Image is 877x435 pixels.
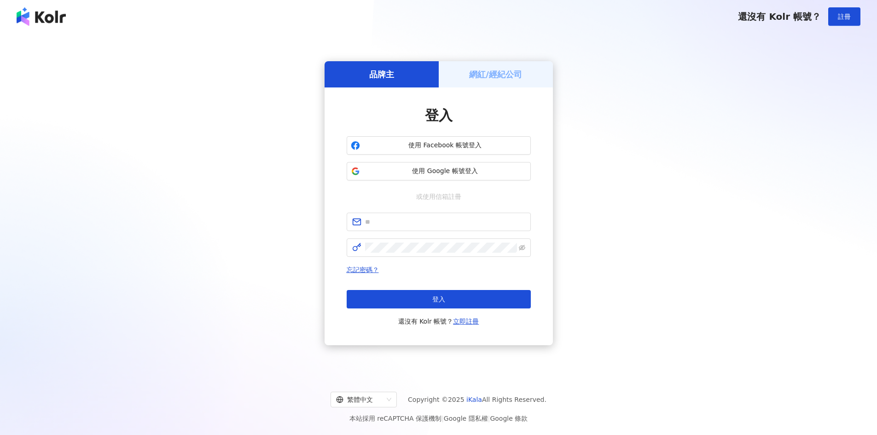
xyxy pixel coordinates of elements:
[469,69,522,80] h5: 網紅/經紀公司
[347,290,531,308] button: 登入
[408,394,546,405] span: Copyright © 2025 All Rights Reserved.
[347,136,531,155] button: 使用 Facebook 帳號登入
[364,167,527,176] span: 使用 Google 帳號登入
[347,266,379,273] a: 忘記密碼？
[828,7,860,26] button: 註冊
[738,11,821,22] span: 還沒有 Kolr 帳號？
[369,69,394,80] h5: 品牌主
[349,413,528,424] span: 本站採用 reCAPTCHA 保護機制
[398,316,479,327] span: 還沒有 Kolr 帳號？
[364,141,527,150] span: 使用 Facebook 帳號登入
[336,392,383,407] div: 繁體中文
[425,107,453,123] span: 登入
[453,318,479,325] a: 立即註冊
[488,415,490,422] span: |
[838,13,851,20] span: 註冊
[466,396,482,403] a: iKala
[519,244,525,251] span: eye-invisible
[432,296,445,303] span: 登入
[444,415,488,422] a: Google 隱私權
[441,415,444,422] span: |
[490,415,528,422] a: Google 條款
[17,7,66,26] img: logo
[347,162,531,180] button: 使用 Google 帳號登入
[410,191,468,202] span: 或使用信箱註冊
